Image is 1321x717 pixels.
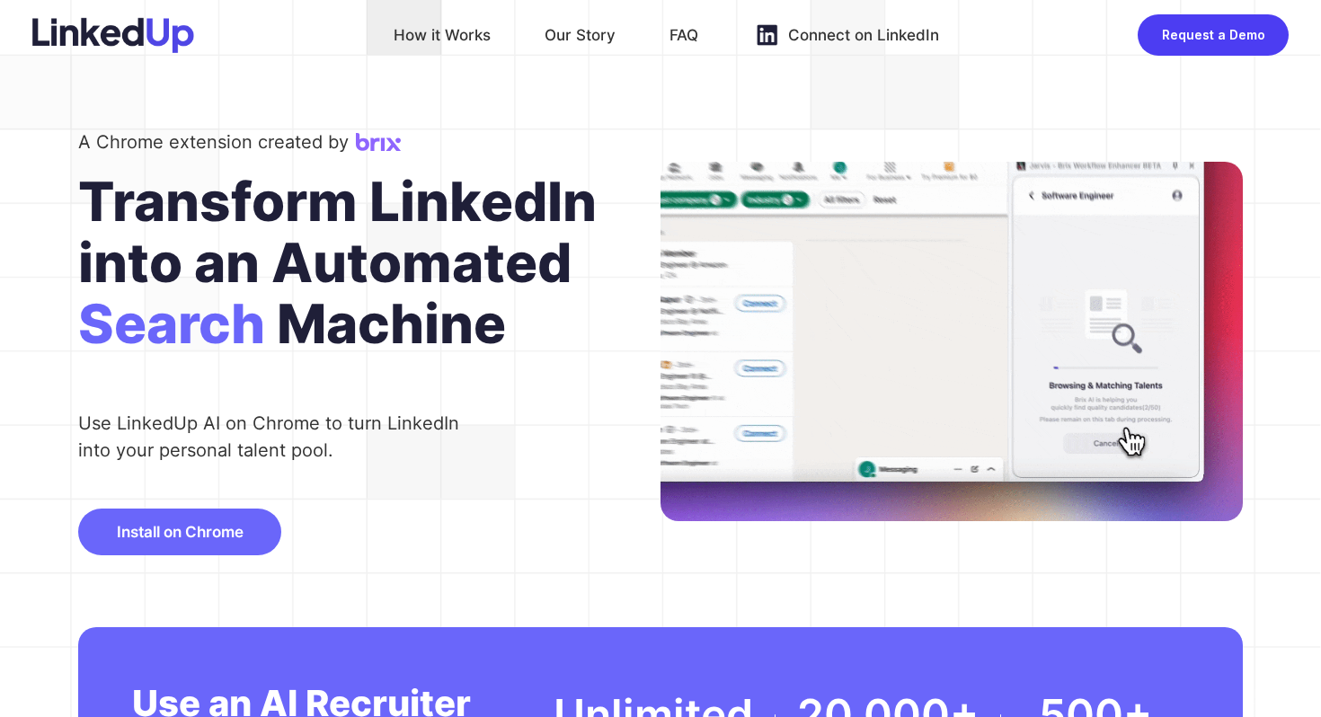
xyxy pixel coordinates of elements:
div: Connect on LinkedIn [788,21,939,49]
img: linkedin [752,21,781,49]
span: Machine [277,293,506,374]
span: Install on Chrome [117,523,244,541]
div: Our Story [545,21,616,49]
img: bg [660,162,1243,522]
div: Transform LinkedIn [78,171,660,232]
div: How it Works [394,21,491,49]
div: Use LinkedUp AI on Chrome to turn LinkedIn into your personal talent pool. [78,410,475,464]
span: Search [78,293,265,374]
div: into an Automated [78,232,660,293]
button: Request a Demo [1138,14,1289,56]
div: A Chrome extension created by [78,128,349,156]
img: Brix Logo [356,133,401,152]
div: FAQ [669,21,698,49]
